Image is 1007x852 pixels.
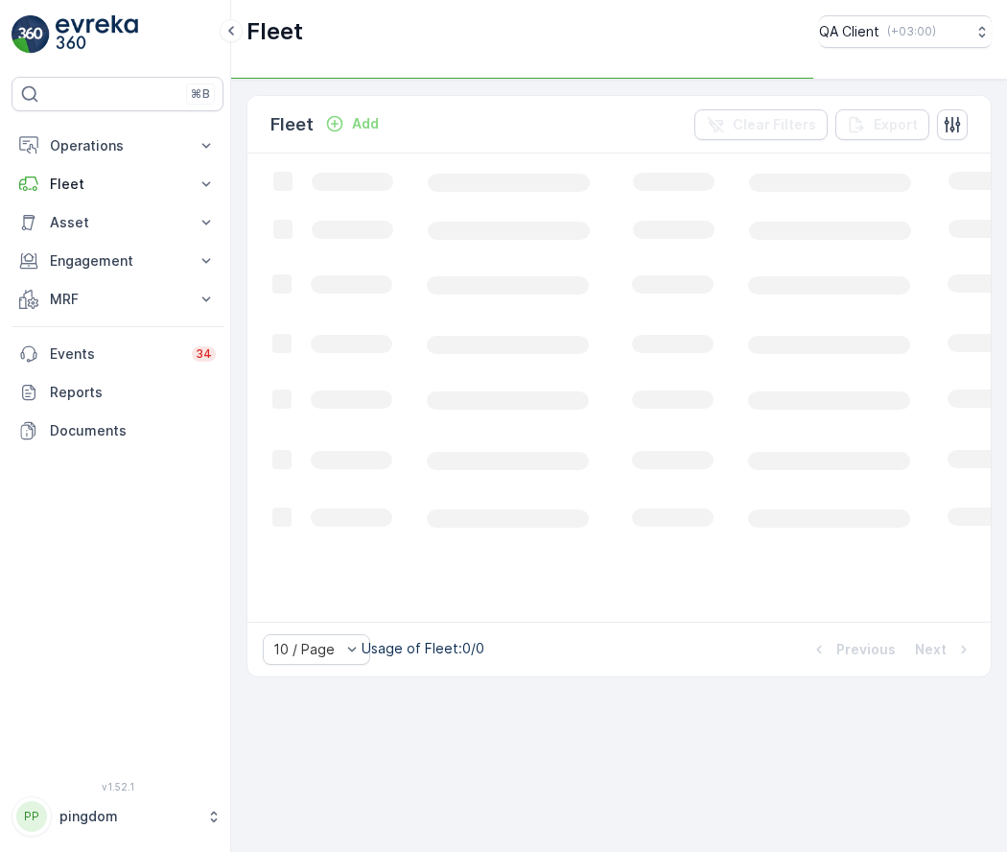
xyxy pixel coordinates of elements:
[12,242,223,280] button: Engagement
[50,136,185,155] p: Operations
[50,383,216,402] p: Reports
[50,175,185,194] p: Fleet
[12,280,223,319] button: MRF
[352,114,379,133] p: Add
[835,109,929,140] button: Export
[50,251,185,271] p: Engagement
[12,203,223,242] button: Asset
[50,344,180,364] p: Events
[887,24,936,39] p: ( +03:00 )
[50,421,216,440] p: Documents
[59,807,197,826] p: pingdom
[12,796,223,837] button: PPpingdom
[808,638,898,661] button: Previous
[12,412,223,450] a: Documents
[12,781,223,793] span: v 1.52.1
[191,86,210,102] p: ⌘B
[50,213,185,232] p: Asset
[915,640,947,659] p: Next
[317,112,386,135] button: Add
[694,109,828,140] button: Clear Filters
[874,115,918,134] p: Export
[196,346,212,362] p: 34
[50,290,185,309] p: MRF
[12,373,223,412] a: Reports
[913,638,975,661] button: Next
[12,165,223,203] button: Fleet
[56,15,138,54] img: logo_light-DOdMpM7g.png
[270,111,314,138] p: Fleet
[819,22,879,41] p: QA Client
[362,639,484,658] p: Usage of Fleet : 0/0
[12,335,223,373] a: Events34
[16,801,47,832] div: PP
[246,16,303,47] p: Fleet
[12,127,223,165] button: Operations
[12,15,50,54] img: logo
[836,640,896,659] p: Previous
[819,15,992,48] button: QA Client(+03:00)
[733,115,816,134] p: Clear Filters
